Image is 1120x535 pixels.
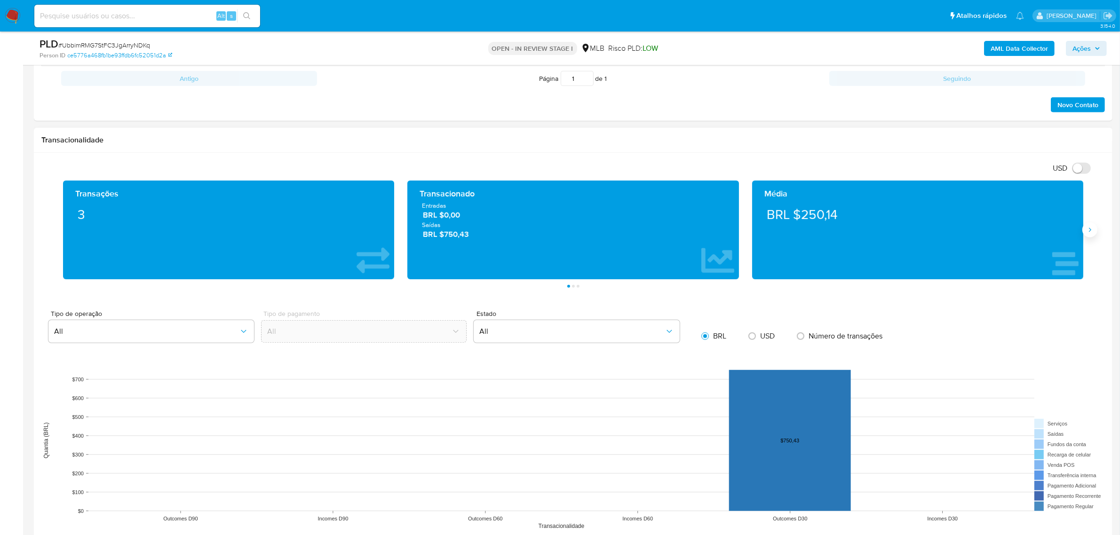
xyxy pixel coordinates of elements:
[41,135,1105,145] h1: Transacionalidade
[540,71,607,86] span: Página de
[40,36,58,51] b: PLD
[829,71,1085,86] button: Seguindo
[1016,12,1024,20] a: Notificações
[605,74,607,83] span: 1
[991,41,1048,56] b: AML Data Collector
[230,11,233,20] span: s
[956,11,1007,21] span: Atalhos rápidos
[1047,11,1100,20] p: jhonata.costa@mercadolivre.com
[58,40,150,50] span: # UbbimRMG7StFC3JgArryNDKq
[1057,98,1098,111] span: Novo Contato
[643,43,659,54] span: LOW
[1066,41,1107,56] button: Ações
[40,51,65,60] b: Person ID
[1051,97,1105,112] button: Novo Contato
[488,42,577,55] p: OPEN - IN REVIEW STAGE I
[984,41,1055,56] button: AML Data Collector
[34,10,260,22] input: Pesquise usuários ou casos...
[237,9,256,23] button: search-icon
[217,11,225,20] span: Alt
[1100,22,1115,30] span: 3.154.0
[1072,41,1091,56] span: Ações
[61,71,317,86] button: Antigo
[609,43,659,54] span: Risco PLD:
[67,51,172,60] a: ce5776a468fb1be93ffdb6fc52051d2a
[581,43,605,54] div: MLB
[1103,11,1113,21] a: Sair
